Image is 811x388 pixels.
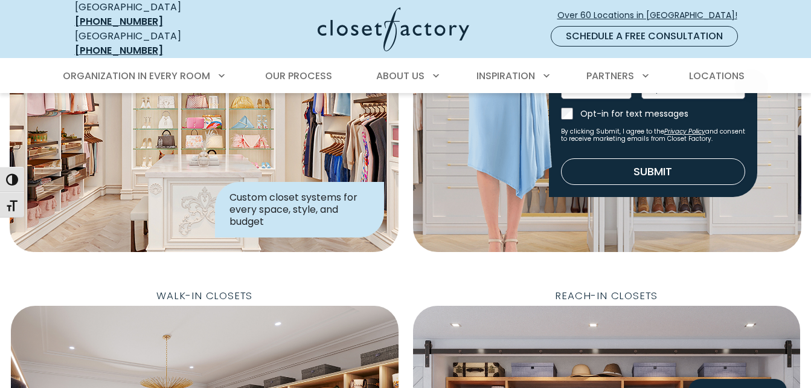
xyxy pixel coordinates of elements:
a: Over 60 Locations in [GEOGRAPHIC_DATA]! [557,5,748,26]
span: Inspiration [476,69,535,83]
a: Schedule a Free Consultation [551,26,738,47]
button: Submit [561,158,745,185]
span: Locations [689,69,745,83]
span: Walk-In Closets [147,286,262,306]
div: [GEOGRAPHIC_DATA] [75,29,223,58]
small: By clicking Submit, I agree to the and consent to receive marketing emails from Closet Factory. [561,128,745,143]
span: Partners [586,69,634,83]
a: Privacy Policy [664,127,705,136]
label: Opt-in for text messages [580,108,745,120]
span: Our Process [265,69,332,83]
span: Over 60 Locations in [GEOGRAPHIC_DATA]! [557,9,747,22]
div: Custom closet systems for every space, style, and budget [215,182,384,238]
span: About Us [376,69,425,83]
nav: Primary Menu [54,59,757,93]
img: Closet Factory Logo [318,7,469,51]
a: [PHONE_NUMBER] [75,15,163,28]
a: [PHONE_NUMBER] [75,44,163,57]
span: Reach-In Closets [545,286,667,306]
span: Organization in Every Room [63,69,210,83]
